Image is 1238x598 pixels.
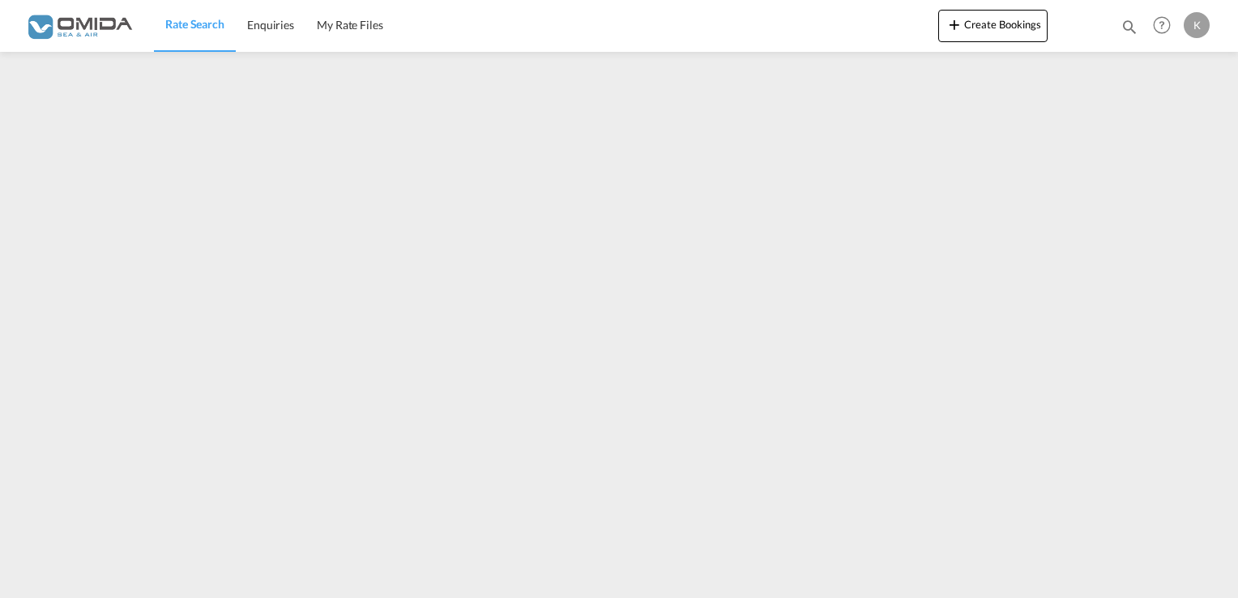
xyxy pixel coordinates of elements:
div: Help [1148,11,1184,41]
md-icon: icon-magnify [1121,18,1138,36]
div: K [1184,12,1210,38]
div: icon-magnify [1121,18,1138,42]
img: 459c566038e111ed959c4fc4f0a4b274.png [24,7,134,44]
span: Enquiries [247,18,294,32]
span: Rate Search [165,17,224,31]
span: Help [1148,11,1176,39]
span: My Rate Files [317,18,383,32]
button: icon-plus 400-fgCreate Bookings [938,10,1048,42]
md-icon: icon-plus 400-fg [945,15,964,34]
